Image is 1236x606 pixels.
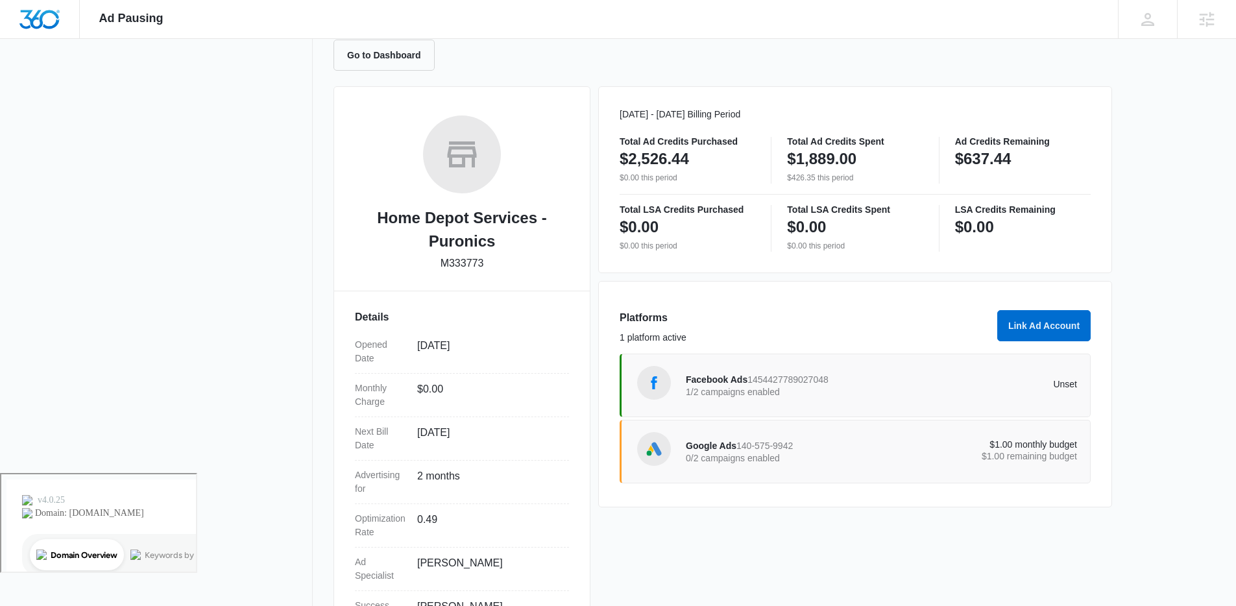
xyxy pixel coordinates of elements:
[620,149,689,169] p: $2,526.44
[355,548,569,591] div: Ad Specialist[PERSON_NAME]
[882,452,1078,461] p: $1.00 remaining budget
[355,206,569,253] h2: Home Depot Services - Puronics
[644,373,664,393] img: Facebook Ads
[787,205,923,214] p: Total LSA Credits Spent
[955,137,1091,146] p: Ad Credits Remaining
[787,240,923,252] p: $0.00 this period
[355,330,569,374] div: Opened Date[DATE]
[417,425,559,452] dd: [DATE]
[333,40,435,71] button: Go to Dashboard
[620,240,755,252] p: $0.00 this period
[355,338,407,365] dt: Opened Date
[620,217,659,237] p: $0.00
[686,441,736,451] span: Google Ads
[129,75,139,86] img: tab_keywords_by_traffic_grey.svg
[355,555,407,583] dt: Ad Specialist
[686,454,882,463] p: 0/2 campaigns enabled
[355,309,569,325] h3: Details
[355,468,407,496] dt: Advertising for
[355,417,569,461] div: Next Bill Date[DATE]
[620,331,989,345] p: 1 platform active
[34,34,143,44] div: Domain: [DOMAIN_NAME]
[620,172,755,184] p: $0.00 this period
[787,217,826,237] p: $0.00
[955,205,1091,214] p: LSA Credits Remaining
[686,387,882,396] p: 1/2 campaigns enabled
[620,310,989,326] h3: Platforms
[787,137,923,146] p: Total Ad Credits Spent
[417,338,559,365] dd: [DATE]
[49,77,116,85] div: Domain Overview
[417,512,559,539] dd: 0.49
[143,77,219,85] div: Keywords by Traffic
[21,34,31,44] img: website_grey.svg
[787,149,856,169] p: $1,889.00
[620,420,1091,483] a: Google AdsGoogle Ads140-575-99420/2 campaigns enabled$1.00 monthly budget$1.00 remaining budget
[355,374,569,417] div: Monthly Charge$0.00
[620,137,755,146] p: Total Ad Credits Purchased
[355,461,569,504] div: Advertising for2 months
[417,468,559,496] dd: 2 months
[955,149,1012,169] p: $637.44
[736,441,793,451] span: 140-575-9942
[21,21,31,31] img: logo_orange.svg
[747,374,829,385] span: 1454427789027048
[355,504,569,548] div: Optimization Rate0.49
[417,382,559,409] dd: $0.00
[997,310,1091,341] button: Link Ad Account
[441,256,484,271] p: M333773
[620,108,1091,121] p: [DATE] - [DATE] Billing Period
[620,205,755,214] p: Total LSA Credits Purchased
[417,555,559,583] dd: [PERSON_NAME]
[36,21,64,31] div: v 4.0.25
[99,12,164,25] span: Ad Pausing
[35,75,45,86] img: tab_domain_overview_orange.svg
[882,380,1078,389] p: Unset
[955,217,994,237] p: $0.00
[787,172,923,184] p: $426.35 this period
[355,425,407,452] dt: Next Bill Date
[355,512,407,539] dt: Optimization Rate
[620,354,1091,417] a: Facebook AdsFacebook Ads14544277890270481/2 campaigns enabledUnset
[686,374,747,385] span: Facebook Ads
[644,439,664,459] img: Google Ads
[882,440,1078,449] p: $1.00 monthly budget
[355,382,407,409] dt: Monthly Charge
[333,49,442,60] a: Go to Dashboard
